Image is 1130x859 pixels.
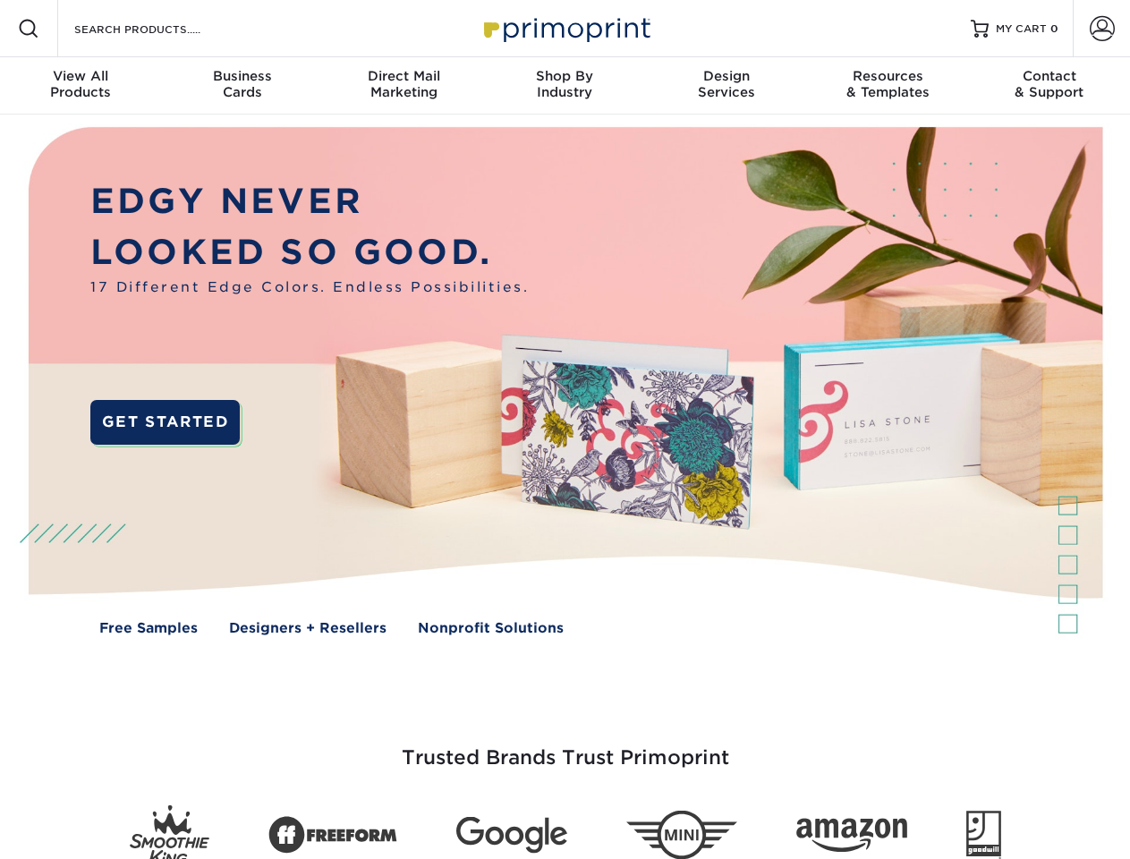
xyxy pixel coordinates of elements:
span: Direct Mail [323,68,484,84]
div: & Support [969,68,1130,100]
span: Design [646,68,807,84]
img: Goodwill [966,811,1001,859]
span: 17 Different Edge Colors. Endless Possibilities. [90,277,529,298]
a: Designers + Resellers [229,618,387,639]
a: BusinessCards [161,57,322,115]
p: LOOKED SO GOOD. [90,227,529,278]
a: Nonprofit Solutions [418,618,564,639]
div: Cards [161,68,322,100]
div: & Templates [807,68,968,100]
a: Direct MailMarketing [323,57,484,115]
span: Shop By [484,68,645,84]
input: SEARCH PRODUCTS..... [72,18,247,39]
a: Free Samples [99,618,198,639]
a: DesignServices [646,57,807,115]
span: Contact [969,68,1130,84]
span: 0 [1050,22,1058,35]
a: Contact& Support [969,57,1130,115]
div: Industry [484,68,645,100]
img: Primoprint [476,9,655,47]
img: Amazon [796,819,907,853]
a: GET STARTED [90,400,240,445]
div: Marketing [323,68,484,100]
span: MY CART [996,21,1047,37]
img: Google [456,817,567,854]
p: EDGY NEVER [90,176,529,227]
span: Business [161,68,322,84]
span: Resources [807,68,968,84]
a: Shop ByIndustry [484,57,645,115]
h3: Trusted Brands Trust Primoprint [42,703,1089,791]
div: Services [646,68,807,100]
a: Resources& Templates [807,57,968,115]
